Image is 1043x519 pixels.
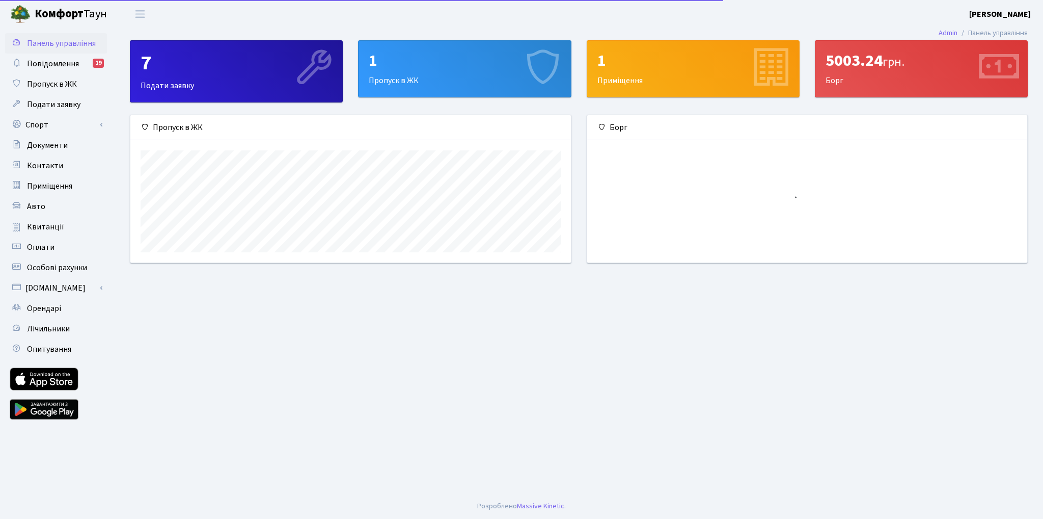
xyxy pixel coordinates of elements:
span: Таун [35,6,107,23]
a: Особові рахунки [5,257,107,278]
a: Лічильники [5,319,107,339]
a: Авто [5,196,107,217]
li: Панель управління [957,28,1028,39]
a: Admin [939,28,957,38]
a: 1Приміщення [587,40,800,97]
div: Пропуск в ЖК [359,41,570,97]
a: Пропуск в ЖК [5,74,107,94]
a: 1Пропуск в ЖК [358,40,571,97]
span: Опитування [27,344,71,355]
span: Оплати [27,242,54,253]
img: logo.png [10,4,31,24]
a: Орендарі [5,298,107,319]
div: 7 [141,51,332,75]
a: Massive Kinetic [517,501,564,511]
a: Опитування [5,339,107,359]
span: Приміщення [27,180,72,192]
span: Пропуск в ЖК [27,79,77,90]
div: 19 [93,59,104,68]
span: Авто [27,201,45,212]
span: Контакти [27,160,63,171]
a: Панель управління [5,33,107,54]
span: Орендарі [27,303,61,314]
div: Борг [815,41,1027,97]
a: Оплати [5,237,107,257]
div: 1 [369,51,560,70]
nav: breadcrumb [923,22,1043,44]
div: Приміщення [587,41,799,97]
b: Комфорт [35,6,84,22]
span: Подати заявку [27,99,80,110]
button: Переключити навігацію [127,6,153,22]
span: грн. [883,53,904,71]
div: Пропуск в ЖК [130,115,571,140]
span: Панель управління [27,38,96,49]
a: Подати заявку [5,94,107,115]
a: Повідомлення19 [5,54,107,74]
a: Квитанції [5,217,107,237]
a: Документи [5,135,107,155]
div: Подати заявку [130,41,342,102]
span: Документи [27,140,68,151]
span: Особові рахунки [27,262,87,273]
div: 5003.24 [826,51,1017,70]
a: Приміщення [5,176,107,196]
b: [PERSON_NAME] [969,9,1031,20]
span: Лічильники [27,323,70,334]
div: Борг [587,115,1028,140]
a: 7Подати заявку [130,40,343,102]
div: Розроблено . [477,501,566,512]
a: Контакти [5,155,107,176]
span: Квитанції [27,221,64,232]
a: [DOMAIN_NAME] [5,278,107,298]
div: 1 [597,51,789,70]
span: Повідомлення [27,58,79,69]
a: Спорт [5,115,107,135]
a: [PERSON_NAME] [969,8,1031,20]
